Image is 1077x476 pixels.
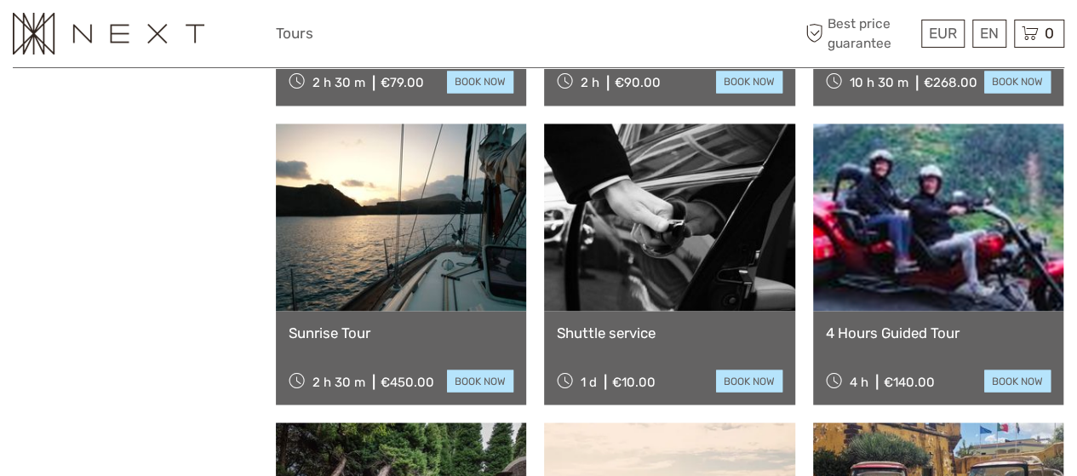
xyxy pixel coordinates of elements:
span: 10 h 30 m [850,75,908,90]
div: €10.00 [612,374,656,389]
a: Shuttle service [557,324,782,341]
div: €140.00 [884,374,935,389]
span: 2 h 30 m [312,374,365,389]
span: EUR [929,25,957,42]
a: 4 Hours Guided Tour [826,324,1051,341]
a: book now [716,370,782,392]
span: 0 [1042,25,1057,42]
a: Sunrise Tour [289,324,513,341]
span: 2 h [581,75,599,90]
span: Best price guarantee [801,14,917,52]
div: EN [972,20,1006,48]
div: €450.00 [381,374,434,389]
a: book now [447,370,513,392]
img: 3282-a978e506-1cde-4c38-be18-ebef36df7ad8_logo_small.png [13,13,204,54]
div: €268.00 [924,75,977,90]
p: We're away right now. Please check back later! [24,30,192,43]
a: book now [984,370,1051,392]
span: 1 d [581,374,597,389]
a: book now [984,71,1051,93]
button: Open LiveChat chat widget [196,26,216,47]
div: €79.00 [381,75,424,90]
span: 2 h 30 m [312,75,365,90]
div: €90.00 [615,75,661,90]
a: book now [447,71,513,93]
span: 4 h [850,374,868,389]
a: Tours [276,21,313,46]
a: book now [716,71,782,93]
